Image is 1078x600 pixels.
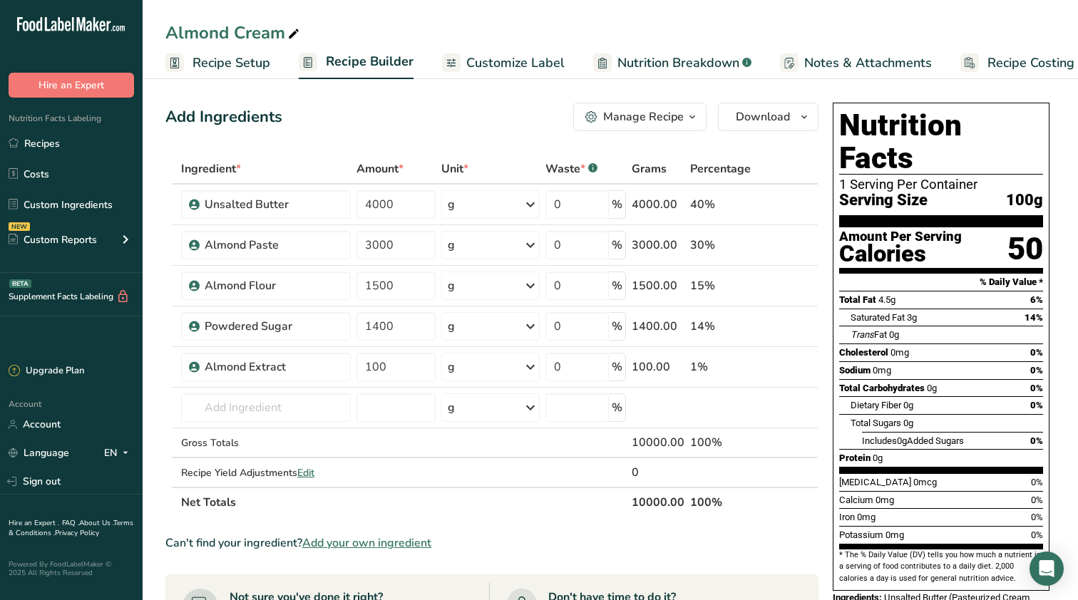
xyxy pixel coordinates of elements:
[839,244,962,264] div: Calories
[205,277,342,294] div: Almond Flour
[165,534,818,552] div: Can't find your ingredient?
[448,399,455,416] div: g
[55,528,99,538] a: Privacy Policy
[857,512,876,522] span: 0mg
[181,393,351,422] input: Add Ingredient
[178,487,629,517] th: Net Totals
[873,452,883,463] span: 0g
[9,560,134,577] div: Powered By FoodLabelMaker © 2025 All Rights Reserved
[1031,529,1043,540] span: 0%
[632,160,667,177] span: Grams
[839,477,911,487] span: [MEDICAL_DATA]
[603,108,684,125] div: Manage Recipe
[839,192,928,210] span: Serving Size
[851,329,874,340] i: Trans
[804,53,932,73] span: Notes & Attachments
[632,434,684,451] div: 10000.00
[297,466,314,480] span: Edit
[839,294,876,305] span: Total Fat
[839,529,883,540] span: Potassium
[356,160,404,177] span: Amount
[690,160,751,177] span: Percentage
[839,347,888,358] span: Cholesterol
[907,312,917,323] span: 3g
[927,383,937,393] span: 0g
[851,418,901,428] span: Total Sugars
[1030,435,1043,446] span: 0%
[687,487,754,517] th: 100%
[690,318,751,335] div: 14%
[839,274,1043,291] section: % Daily Value *
[889,329,899,340] span: 0g
[1030,365,1043,376] span: 0%
[9,518,133,538] a: Terms & Conditions .
[736,108,790,125] span: Download
[1030,552,1064,586] div: Open Intercom Messenger
[862,435,964,446] span: Includes Added Sugars
[9,232,97,247] div: Custom Reports
[885,529,904,540] span: 0mg
[9,73,134,98] button: Hire an Expert
[851,400,901,410] span: Dietary Fiber
[903,400,913,410] span: 0g
[1031,495,1043,505] span: 0%
[913,477,937,487] span: 0mcg
[632,196,684,213] div: 4000.00
[1025,312,1043,323] span: 14%
[448,277,455,294] div: g
[839,549,1043,584] section: * The % Daily Value (DV) tells you how much a nutrient in a serving of food contributes to a dail...
[1006,192,1043,210] span: 100g
[632,237,684,254] div: 3000.00
[181,160,241,177] span: Ingredient
[441,160,468,177] span: Unit
[690,237,751,254] div: 30%
[466,53,565,73] span: Customize Label
[873,365,891,376] span: 0mg
[632,277,684,294] div: 1500.00
[839,383,925,393] span: Total Carbohydrates
[897,435,907,446] span: 0g
[987,53,1074,73] span: Recipe Costing
[839,495,873,505] span: Calcium
[839,109,1043,175] h1: Nutrition Facts
[1030,400,1043,410] span: 0%
[9,440,69,465] a: Language
[302,534,431,552] span: Add your own ingredient
[79,518,113,528] a: About Us .
[839,177,1043,192] div: 1 Serving Per Container
[718,103,818,131] button: Download
[632,358,684,376] div: 100.00
[632,318,684,335] div: 1400.00
[960,47,1074,79] a: Recipe Costing
[839,452,871,463] span: Protein
[104,445,134,462] div: EN
[876,495,894,505] span: 0mg
[1030,347,1043,358] span: 0%
[9,518,59,528] a: Hire an Expert .
[690,277,751,294] div: 15%
[1007,230,1043,268] div: 50
[165,20,302,46] div: Almond Cream
[326,52,414,71] span: Recipe Builder
[1030,294,1043,305] span: 6%
[205,237,342,254] div: Almond Paste
[442,47,565,79] a: Customize Label
[181,465,351,480] div: Recipe Yield Adjustments
[205,358,342,376] div: Almond Extract
[890,347,909,358] span: 0mg
[878,294,895,305] span: 4.5g
[165,47,270,79] a: Recipe Setup
[1031,512,1043,522] span: 0%
[903,418,913,428] span: 0g
[62,518,79,528] a: FAQ .
[448,358,455,376] div: g
[780,47,932,79] a: Notes & Attachments
[448,318,455,335] div: g
[1031,477,1043,487] span: 0%
[9,222,30,231] div: NEW
[690,358,751,376] div: 1%
[839,230,962,244] div: Amount Per Serving
[690,434,751,451] div: 100%
[299,46,414,80] a: Recipe Builder
[205,196,342,213] div: Unsalted Butter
